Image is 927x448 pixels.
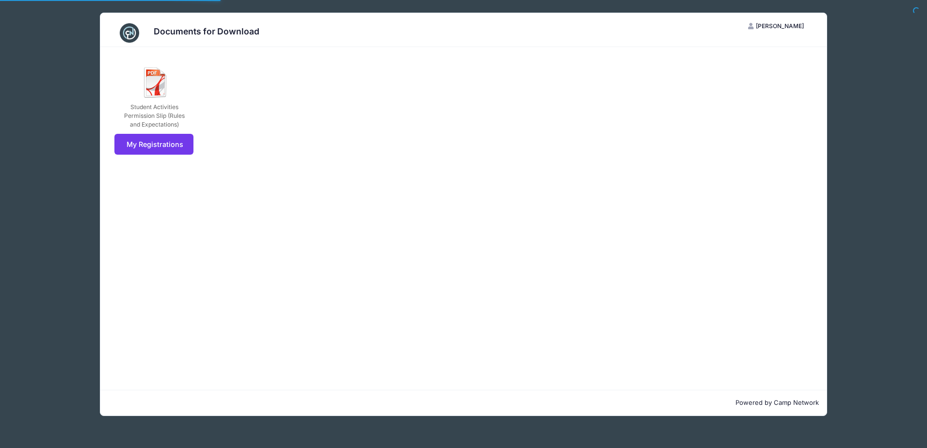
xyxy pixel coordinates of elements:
p: Powered by Camp Network [108,398,819,408]
button: [PERSON_NAME] [740,18,813,34]
a: My Registrations [114,134,193,155]
span: [PERSON_NAME] [756,22,804,30]
img: ico_pdf.png [140,67,171,98]
img: CampNetwork [120,23,139,43]
div: Student Activities Permission Slip (Rules and Expectations) [122,103,187,129]
h3: Documents for Download [154,26,259,36]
